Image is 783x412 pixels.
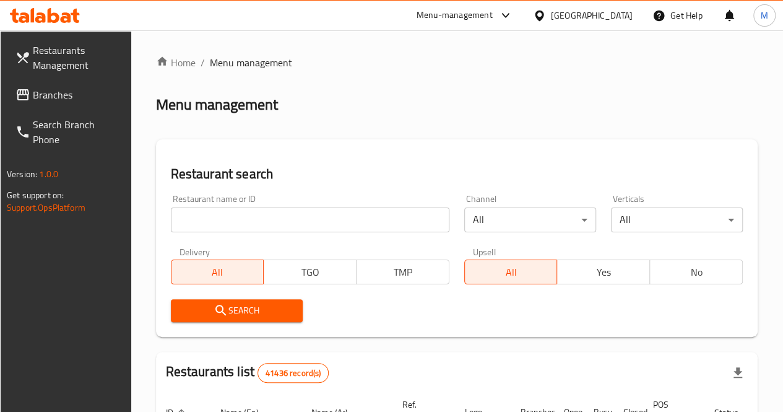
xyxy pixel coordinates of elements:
a: Support.OpsPlatform [7,199,85,216]
button: All [464,260,558,284]
span: TMP [361,263,444,281]
button: TMP [356,260,449,284]
span: 41436 record(s) [258,367,328,379]
span: All [176,263,259,281]
span: TGO [269,263,352,281]
span: Restaurants Management [33,43,121,72]
div: [GEOGRAPHIC_DATA] [551,9,633,22]
button: All [171,260,264,284]
li: / [201,55,205,70]
a: Restaurants Management [6,35,131,80]
button: TGO [263,260,357,284]
span: No [655,263,738,281]
div: Export file [723,358,753,388]
span: Search [181,303,293,318]
h2: Restaurants list [166,362,329,383]
span: All [470,263,553,281]
a: Search Branch Phone [6,110,131,154]
span: Menu management [210,55,292,70]
span: 1.0.0 [39,166,58,182]
label: Upsell [473,247,496,256]
div: Total records count [257,363,329,383]
span: M [761,9,768,22]
h2: Restaurant search [171,165,743,183]
span: Get support on: [7,187,64,203]
button: Yes [556,260,650,284]
span: Version: [7,166,37,182]
span: Search Branch Phone [33,117,121,147]
h2: Menu management [156,95,278,115]
span: Yes [562,263,645,281]
div: All [464,208,596,232]
div: All [611,208,743,232]
span: Branches [33,87,121,102]
a: Home [156,55,196,70]
nav: breadcrumb [156,55,758,70]
button: No [649,260,743,284]
a: Branches [6,80,131,110]
input: Search for restaurant name or ID.. [171,208,449,232]
label: Delivery [180,247,210,256]
button: Search [171,299,303,322]
div: Menu-management [417,8,493,23]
